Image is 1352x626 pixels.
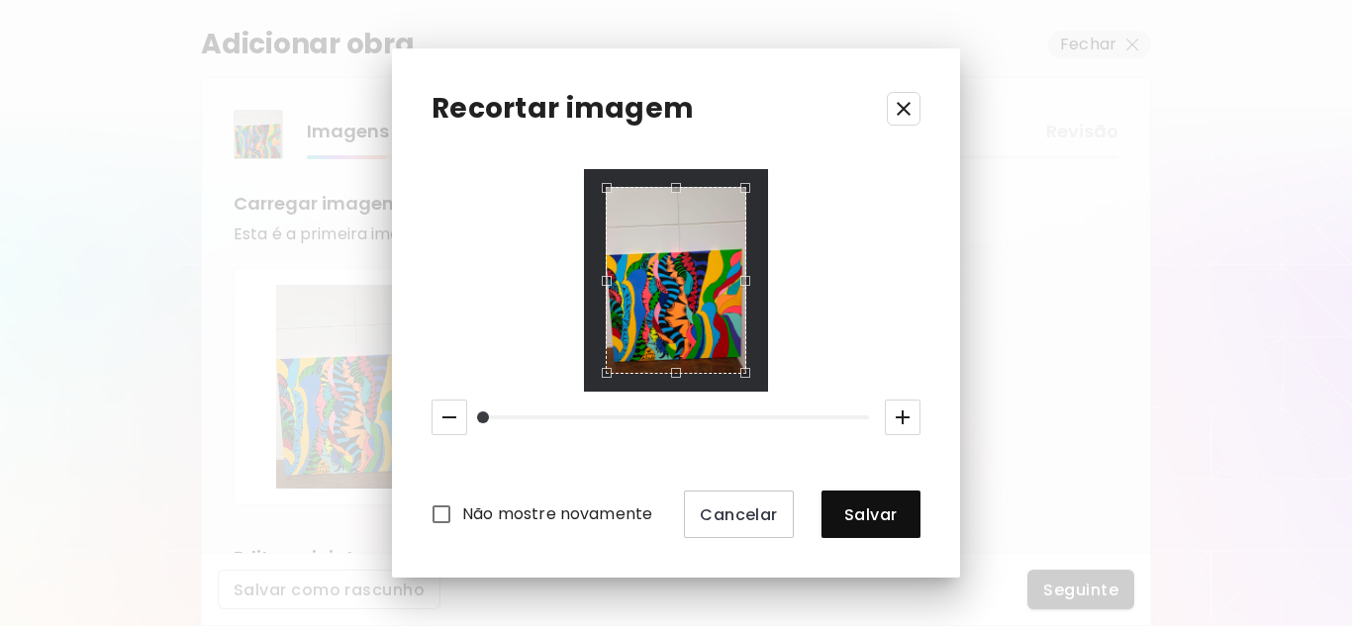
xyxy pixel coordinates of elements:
[700,504,778,525] span: Cancelar
[462,502,652,526] span: Não mostre novamente
[684,491,794,538] button: Cancelar
[432,88,694,130] p: Recortar imagem
[606,187,746,375] div: Use the arrow keys to move the crop selection area
[837,504,905,525] span: Salvar
[821,491,920,538] button: Salvar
